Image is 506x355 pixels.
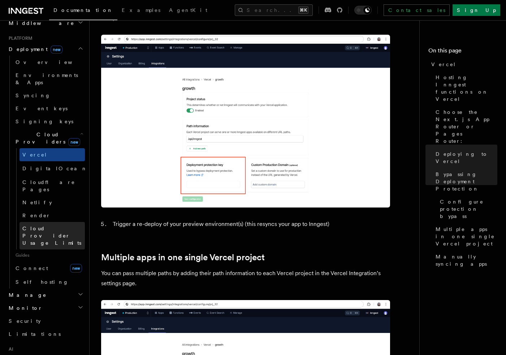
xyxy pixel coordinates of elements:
div: Cloud Providersnew [13,148,85,249]
span: Cloud Provider Usage Limits [22,226,81,246]
a: Sign Up [453,4,500,16]
span: Guides [13,249,85,261]
a: DigitalOcean [20,161,85,176]
span: Cloudflare Pages [22,179,75,192]
span: Deploying to Vercel [436,150,497,165]
span: Choose the Next.js App Router or Pages Router: [436,108,497,145]
span: Examples [122,7,160,13]
button: Monitor [6,301,85,315]
span: Signing keys [16,119,73,124]
a: Signing keys [13,115,85,128]
button: Manage [6,288,85,301]
span: Vercel [431,61,456,68]
span: Deployment [6,46,62,53]
button: Cloud Providersnew [13,128,85,148]
a: Deploying to Vercel [433,147,497,168]
a: Cloud Provider Usage Limits [20,222,85,249]
span: DigitalOcean [22,166,87,171]
a: Environments & Apps [13,69,85,89]
span: new [68,138,80,146]
a: Overview [13,56,85,69]
a: Manually syncing apps [433,250,497,270]
button: Middleware [6,17,85,30]
a: Multiple apps in one single Vercel project [433,223,497,250]
button: Toggle dark mode [354,6,372,14]
span: Cloud Providers [13,131,80,145]
span: Monitor [6,304,43,312]
span: Security [9,318,41,324]
a: Syncing [13,89,85,102]
span: Render [22,213,51,218]
a: Hosting Inngest functions on Vercel [433,71,497,106]
button: Deploymentnew [6,43,85,56]
span: Middleware [6,20,74,27]
span: Platform [6,35,33,41]
a: Render [20,209,85,222]
div: Deploymentnew [6,56,85,288]
span: Hosting Inngest functions on Vercel [436,74,497,103]
a: Bypassing Deployment Protection [433,168,497,195]
a: Security [6,315,85,328]
a: Multiple apps in one single Vercel project [101,252,265,262]
span: AgentKit [169,7,207,13]
a: AgentKit [165,2,212,20]
a: Limitations [6,328,85,341]
span: Vercel [22,152,47,158]
span: AI [6,346,13,352]
a: Examples [117,2,165,20]
span: Connect [16,265,48,271]
a: Vercel [20,148,85,161]
li: Trigger a re-deploy of your preview environment(s) (this resyncs your app to Inngest) [111,219,390,229]
a: Documentation [49,2,117,20]
span: Manually syncing apps [436,253,497,268]
img: A Vercel protection bypass secret added in the Inngest dashboard [101,35,390,208]
a: Cloudflare Pages [20,176,85,196]
span: new [70,264,82,273]
a: Self hosting [13,275,85,288]
span: Netlify [22,200,52,205]
a: Connectnew [13,261,85,275]
kbd: ⌘K [298,7,308,14]
a: Contact sales [384,4,450,16]
a: Netlify [20,196,85,209]
a: Configure protection bypass [437,195,497,223]
span: Limitations [9,331,61,337]
span: Self hosting [16,279,69,285]
span: Overview [16,59,90,65]
span: Manage [6,291,47,299]
a: Event keys [13,102,85,115]
a: Vercel [428,58,497,71]
button: Search...⌘K [235,4,313,16]
span: Documentation [53,7,113,13]
span: new [51,46,62,54]
h4: On this page [428,46,497,58]
span: Multiple apps in one single Vercel project [436,226,497,247]
span: Environments & Apps [16,72,78,85]
span: Bypassing Deployment Protection [436,171,497,192]
span: Event keys [16,106,68,111]
a: Choose the Next.js App Router or Pages Router: [433,106,497,147]
span: Configure protection bypass [440,198,497,220]
p: You can pass multiple paths by adding their path information to each Vercel project in the Vercel... [101,268,390,288]
span: Syncing [16,93,51,98]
